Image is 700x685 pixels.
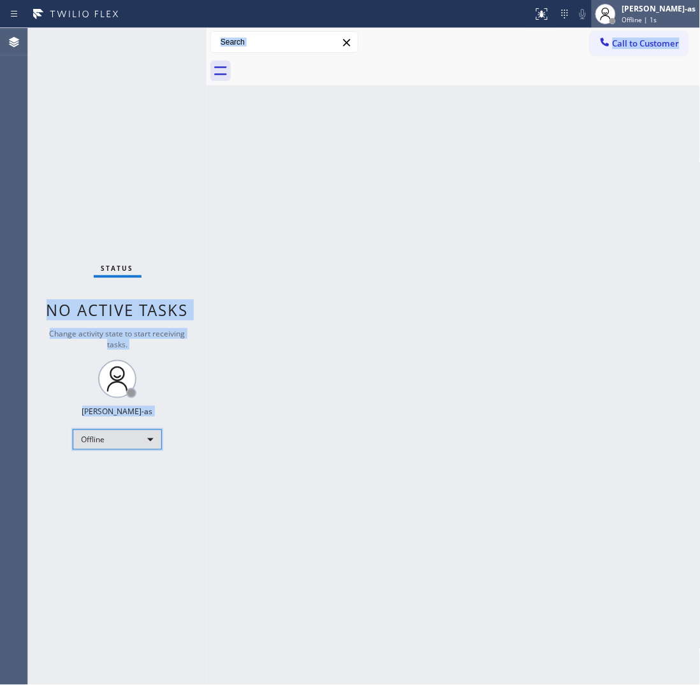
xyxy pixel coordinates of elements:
[613,38,680,49] span: Call to Customer
[211,32,358,52] input: Search
[574,5,592,23] button: Mute
[82,406,153,417] div: [PERSON_NAME]-as
[590,31,688,55] button: Call to Customer
[622,15,657,24] span: Offline | 1s
[50,328,186,350] span: Change activity state to start receiving tasks.
[622,3,696,14] div: [PERSON_NAME]-as
[47,299,189,321] span: No active tasks
[73,429,162,450] div: Offline
[101,264,134,273] span: Status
